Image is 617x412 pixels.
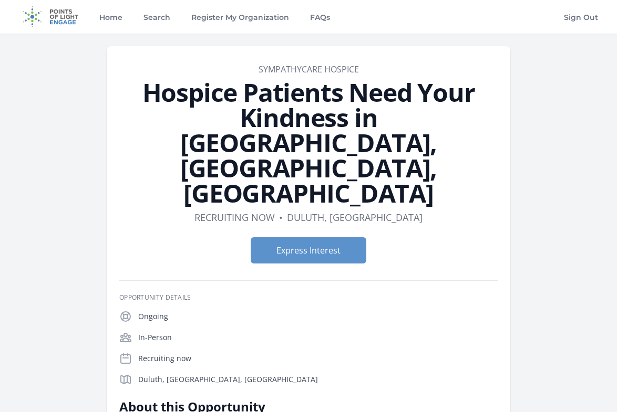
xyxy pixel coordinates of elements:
p: Ongoing [138,311,498,322]
h1: Hospice Patients Need Your Kindness in [GEOGRAPHIC_DATA], [GEOGRAPHIC_DATA], [GEOGRAPHIC_DATA] [119,80,498,206]
p: Recruiting now [138,353,498,364]
h3: Opportunity Details [119,293,498,302]
dd: Duluth, [GEOGRAPHIC_DATA] [287,210,423,225]
p: In-Person [138,332,498,343]
p: Duluth, [GEOGRAPHIC_DATA], [GEOGRAPHIC_DATA] [138,374,498,385]
a: SympathyCare Hospice [259,64,359,75]
div: • [279,210,283,225]
dd: Recruiting now [194,210,275,225]
button: Express Interest [251,237,366,263]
